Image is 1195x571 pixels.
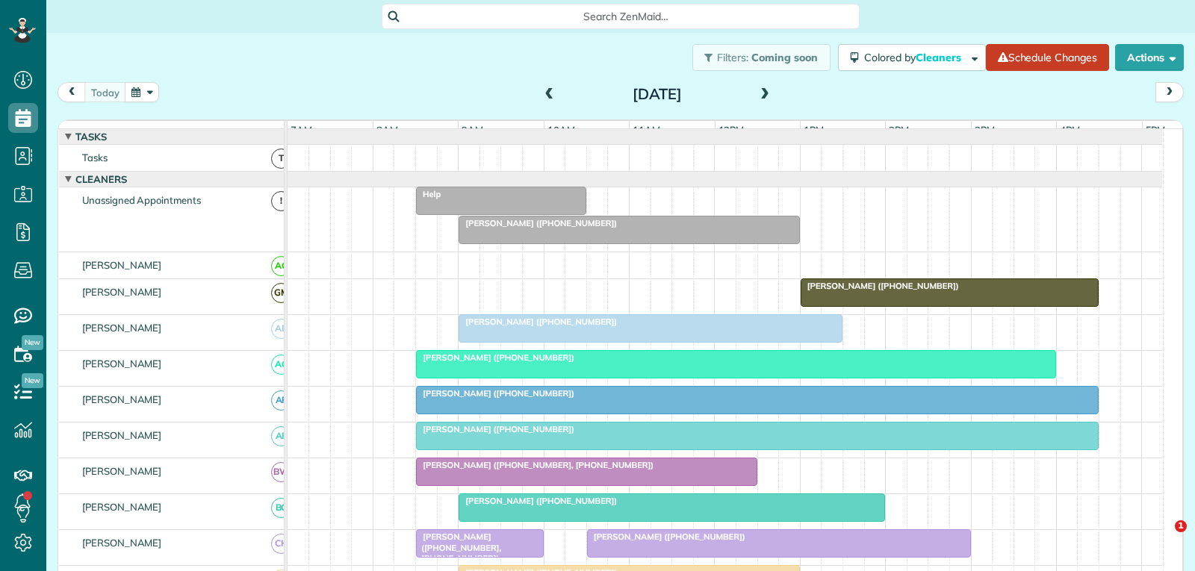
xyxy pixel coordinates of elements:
span: [PERSON_NAME] [79,429,165,441]
span: AF [271,390,291,411]
button: next [1155,82,1184,102]
span: 11am [630,124,663,136]
span: [PERSON_NAME] ([PHONE_NUMBER]) [458,218,618,228]
span: [PERSON_NAME] ([PHONE_NUMBER], [PHONE_NUMBER]) [415,460,654,470]
span: [PERSON_NAME] ([PHONE_NUMBER]) [458,316,618,327]
a: Schedule Changes [986,44,1109,71]
span: 2pm [886,124,912,136]
h2: [DATE] [564,86,751,102]
span: Colored by [864,51,966,64]
span: CH [271,534,291,554]
span: [PERSON_NAME] ([PHONE_NUMBER]) [800,281,960,291]
span: Unassigned Appointments [79,194,204,206]
span: 10am [544,124,578,136]
span: BC [271,498,291,518]
span: [PERSON_NAME] [79,465,165,477]
span: New [22,373,43,388]
button: Actions [1115,44,1184,71]
span: New [22,335,43,350]
span: [PERSON_NAME] [79,259,165,271]
button: prev [58,82,86,102]
span: Filters: [717,51,748,64]
span: 8am [373,124,401,136]
span: AB [271,319,291,339]
span: 3pm [972,124,998,136]
span: Cleaners [916,51,963,64]
span: GM [271,283,291,303]
span: [PERSON_NAME] [79,322,165,334]
span: Cleaners [72,173,130,185]
span: [PERSON_NAME] [79,501,165,513]
span: T [271,149,291,169]
span: [PERSON_NAME] ([PHONE_NUMBER], [PHONE_NUMBER]) [415,531,501,564]
span: 1 [1175,520,1187,532]
span: Help [415,189,441,199]
span: [PERSON_NAME] ([PHONE_NUMBER]) [458,496,618,506]
span: [PERSON_NAME] ([PHONE_NUMBER]) [415,388,575,399]
button: Colored byCleaners [838,44,986,71]
span: AC [271,355,291,375]
span: 4pm [1057,124,1083,136]
span: Coming soon [751,51,819,64]
span: 9am [459,124,486,136]
span: ! [271,191,291,211]
span: Tasks [79,152,111,163]
span: [PERSON_NAME] [79,393,165,405]
span: 12pm [716,124,748,136]
button: today [84,82,126,102]
span: 7am [288,124,315,136]
span: [PERSON_NAME] ([PHONE_NUMBER]) [415,352,575,363]
span: [PERSON_NAME] ([PHONE_NUMBER]) [586,531,746,542]
span: [PERSON_NAME] [79,537,165,549]
span: [PERSON_NAME] [79,286,165,298]
span: 5pm [1143,124,1169,136]
span: 1pm [801,124,827,136]
span: [PERSON_NAME] ([PHONE_NUMBER]) [415,424,575,434]
iframe: Intercom live chat [1144,520,1180,556]
span: Tasks [72,131,110,143]
span: [PERSON_NAME] [79,358,165,369]
span: AC [271,256,291,276]
span: BW [271,462,291,482]
span: AF [271,426,291,446]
